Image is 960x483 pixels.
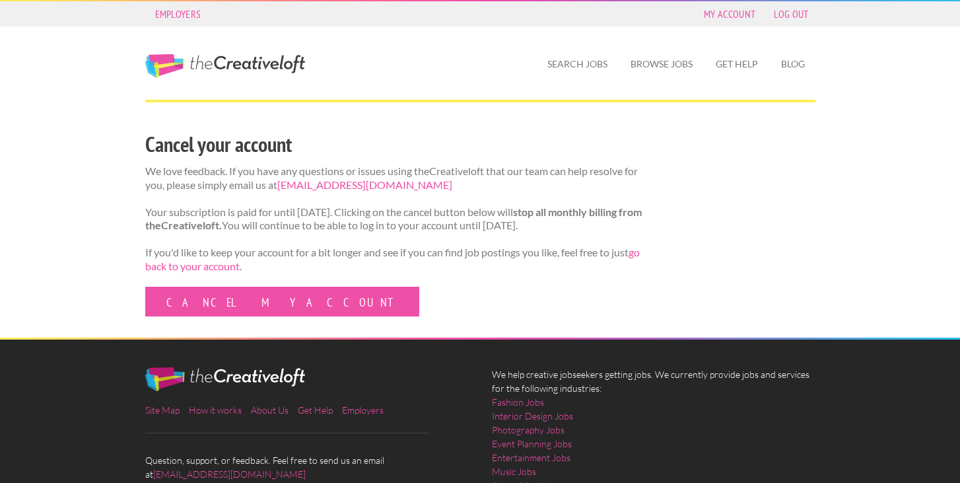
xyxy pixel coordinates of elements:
[277,178,452,191] a: [EMAIL_ADDRESS][DOMAIN_NAME]
[145,404,180,416] a: Site Map
[492,423,565,437] a: Photography Jobs
[145,54,305,78] a: The Creative Loft
[149,5,208,23] a: Employers
[145,205,642,232] strong: stop all monthly billing from theCreativeloft.
[189,404,242,416] a: How it works
[492,409,573,423] a: Interior Design Jobs
[145,130,642,159] h2: Cancel your account
[145,367,305,391] img: The Creative Loft
[767,5,815,23] a: Log Out
[145,246,640,272] a: go back to your account
[697,5,762,23] a: My Account
[492,451,570,464] a: Entertainment Jobs
[145,246,642,274] p: If you'd like to keep your account for a bit longer and see if you can find job postings you like...
[145,287,419,316] a: Cancel my account
[153,468,306,480] a: [EMAIL_ADDRESS][DOMAIN_NAME]
[492,437,572,451] a: Event Planning Jobs
[620,49,703,79] a: Browse Jobs
[771,49,815,79] a: Blog
[145,205,642,233] p: Your subscription is paid for until [DATE]. Clicking on the cancel button below will You will con...
[145,165,642,192] p: We love feedback. If you have any questions or issues using theCreativeloft that our team can hel...
[342,404,384,416] a: Employers
[251,404,289,416] a: About Us
[537,49,618,79] a: Search Jobs
[298,404,333,416] a: Get Help
[492,395,544,409] a: Fashion Jobs
[705,49,769,79] a: Get Help
[492,464,536,478] a: Music Jobs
